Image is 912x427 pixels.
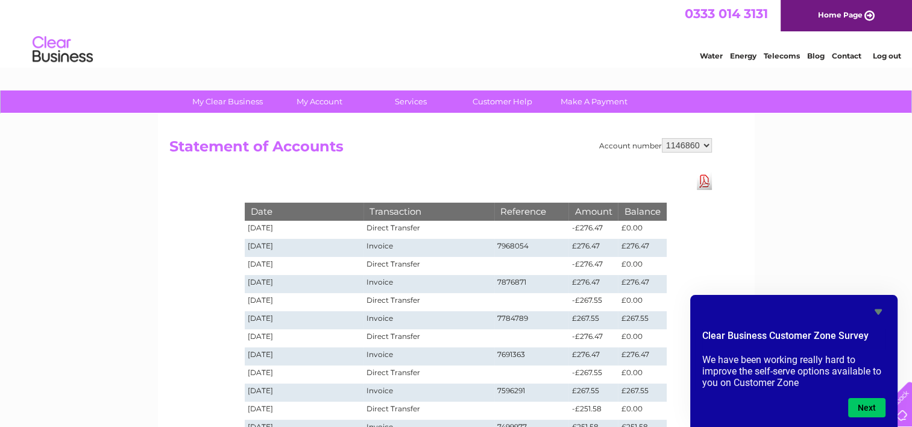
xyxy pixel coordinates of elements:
td: £276.47 [618,347,666,365]
td: £0.00 [618,402,666,420]
a: Energy [730,51,756,60]
td: Direct Transfer [363,365,494,384]
td: [DATE] [245,221,364,239]
div: Account number [599,138,712,153]
td: 7596291 [494,384,569,402]
h2: Clear Business Customer Zone Survey [702,329,885,349]
td: [DATE] [245,347,364,365]
td: [DATE] [245,311,364,329]
td: -£267.55 [568,293,618,311]
td: Invoice [363,239,494,257]
button: Hide survey [871,305,885,319]
a: Download Pdf [697,172,712,190]
td: £276.47 [568,275,618,293]
td: £276.47 [568,347,618,365]
td: [DATE] [245,275,364,293]
td: -£267.55 [568,365,618,384]
td: £0.00 [618,257,666,275]
td: £0.00 [618,329,666,347]
td: Invoice [363,311,494,329]
a: 0333 014 3131 [685,6,768,21]
td: £0.00 [618,293,666,311]
td: 7691363 [494,347,569,365]
td: Direct Transfer [363,329,494,347]
a: Services [361,90,461,113]
td: £0.00 [618,365,666,384]
a: Blog [807,51,825,60]
button: Next question [848,398,885,417]
td: £276.47 [618,239,666,257]
td: -£276.47 [568,329,618,347]
th: Amount [568,203,618,220]
td: [DATE] [245,365,364,384]
td: [DATE] [245,384,364,402]
th: Transaction [363,203,494,220]
a: Contact [832,51,861,60]
img: logo.png [32,31,93,68]
a: Customer Help [453,90,552,113]
td: [DATE] [245,293,364,311]
a: Water [700,51,723,60]
td: Direct Transfer [363,257,494,275]
td: 7968054 [494,239,569,257]
td: [DATE] [245,402,364,420]
a: My Clear Business [178,90,277,113]
td: £276.47 [568,239,618,257]
p: We have been working really hard to improve the self-serve options available to you on Customer Zone [702,354,885,388]
td: -£276.47 [568,221,618,239]
th: Balance [618,203,666,220]
td: Direct Transfer [363,221,494,239]
a: Log out [872,51,901,60]
td: Invoice [363,275,494,293]
td: 7876871 [494,275,569,293]
td: -£251.58 [568,402,618,420]
td: [DATE] [245,257,364,275]
th: Date [245,203,364,220]
td: £267.55 [618,311,666,329]
td: Invoice [363,384,494,402]
td: [DATE] [245,239,364,257]
a: Telecoms [764,51,800,60]
div: Clear Business Customer Zone Survey [702,305,885,417]
td: £267.55 [568,311,618,329]
a: My Account [269,90,369,113]
a: Make A Payment [544,90,644,113]
td: -£276.47 [568,257,618,275]
h2: Statement of Accounts [169,138,712,161]
td: Direct Transfer [363,293,494,311]
td: £267.55 [618,384,666,402]
th: Reference [494,203,569,220]
td: £276.47 [618,275,666,293]
td: £0.00 [618,221,666,239]
td: Direct Transfer [363,402,494,420]
td: 7784789 [494,311,569,329]
td: Invoice [363,347,494,365]
td: £267.55 [568,384,618,402]
td: [DATE] [245,329,364,347]
div: Clear Business is a trading name of Verastar Limited (registered in [GEOGRAPHIC_DATA] No. 3667643... [172,7,741,59]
